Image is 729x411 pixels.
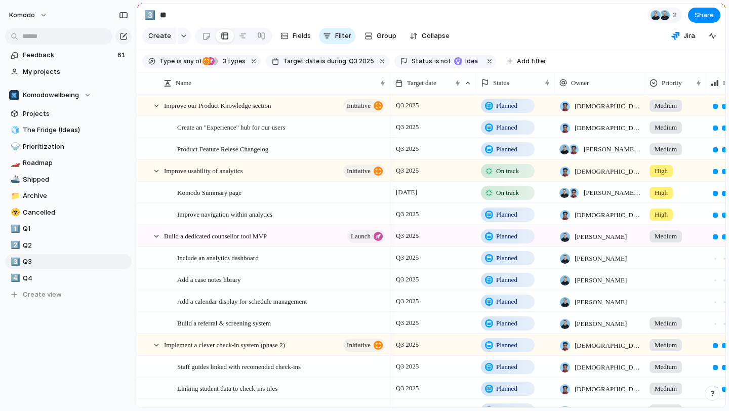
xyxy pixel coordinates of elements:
[319,56,348,67] button: isduring
[5,221,132,236] a: 1️⃣Q1
[465,57,480,66] span: Idea
[575,297,627,307] span: [PERSON_NAME]
[655,101,677,111] span: Medium
[575,254,627,264] span: [PERSON_NAME]
[23,257,128,267] span: Q3
[5,254,132,269] div: 3️⃣Q3
[276,28,315,44] button: Fields
[164,230,267,241] span: Build a dedicated counsellor tool MVP
[393,121,421,133] span: Q3 2025
[23,191,128,201] span: Archive
[575,232,627,242] span: [PERSON_NAME]
[23,125,128,135] span: The Fridge (Ideas)
[23,290,62,300] span: Create view
[393,186,420,198] span: [DATE]
[496,297,517,307] span: Planned
[575,275,627,285] span: [PERSON_NAME]
[177,208,272,220] span: Improve navigation within analytics
[177,273,241,285] span: Add a case notes library
[688,8,720,23] button: Share
[11,256,18,268] div: 3️⃣
[175,56,204,67] button: isany of
[23,208,128,218] span: Cancelled
[393,273,421,285] span: Q3 2025
[177,360,301,372] span: Staff guides linked with recomended check-ins
[501,54,552,68] button: Add filter
[177,186,241,198] span: Komodo Summary page
[5,88,132,103] button: Komodowellbeing
[11,174,18,185] div: 🚢
[148,31,171,41] span: Create
[393,360,421,373] span: Q3 2025
[351,229,371,243] span: launch
[655,122,677,133] span: Medium
[393,99,421,111] span: Q3 2025
[496,253,517,263] span: Planned
[5,122,132,138] a: 🧊The Fridge (Ideas)
[23,109,128,119] span: Projects
[164,165,243,176] span: Improve usability of analytics
[335,31,351,41] span: Filter
[347,230,385,243] button: launch
[23,240,128,251] span: Q2
[343,165,385,178] button: initiative
[496,231,517,241] span: Planned
[177,143,268,154] span: Product Feature Relese Changelog
[5,188,132,203] a: 📁Archive
[23,273,128,283] span: Q4
[584,188,640,198] span: [PERSON_NAME] , [DEMOGRAPHIC_DATA][PERSON_NAME]
[5,205,132,220] a: ☣️Cancelled
[655,210,668,220] span: High
[159,57,175,66] span: Type
[496,144,517,154] span: Planned
[347,164,371,178] span: initiative
[406,28,454,44] button: Collapse
[493,78,509,88] span: Status
[5,271,132,286] div: 4️⃣Q4
[9,208,19,218] button: ☣️
[496,362,517,372] span: Planned
[349,57,374,66] span: Q3 2025
[695,10,714,20] span: Share
[142,7,158,23] button: 3️⃣
[496,318,517,328] span: Planned
[496,275,517,285] span: Planned
[142,28,176,44] button: Create
[11,125,18,136] div: 🧊
[422,31,450,41] span: Collapse
[177,295,307,307] span: Add a calendar display for schedule management
[359,28,401,44] button: Group
[667,28,699,44] button: Jira
[9,257,19,267] button: 3️⃣
[393,143,421,155] span: Q3 2025
[393,165,421,177] span: Q3 2025
[5,238,132,253] a: 2️⃣Q2
[11,141,18,152] div: 🍚
[673,10,680,20] span: 2
[655,362,677,372] span: Medium
[5,139,132,154] a: 🍚Prioritization
[575,362,640,373] span: [DEMOGRAPHIC_DATA][PERSON_NAME]
[496,188,519,198] span: On track
[177,382,277,394] span: Linking student data to check-ins tiles
[5,48,132,63] a: Feedback61
[9,125,19,135] button: 🧊
[5,287,132,302] button: Create view
[575,384,640,394] span: [DEMOGRAPHIC_DATA][PERSON_NAME]
[575,167,640,177] span: [DEMOGRAPHIC_DATA][PERSON_NAME]
[655,231,677,241] span: Medium
[683,31,695,41] span: Jira
[11,207,18,218] div: ☣️
[293,31,311,41] span: Fields
[412,57,432,66] span: Status
[655,188,668,198] span: High
[177,57,182,66] span: is
[347,56,376,67] button: Q3 2025
[496,166,519,176] span: On track
[11,157,18,169] div: 🏎️
[23,175,128,185] span: Shipped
